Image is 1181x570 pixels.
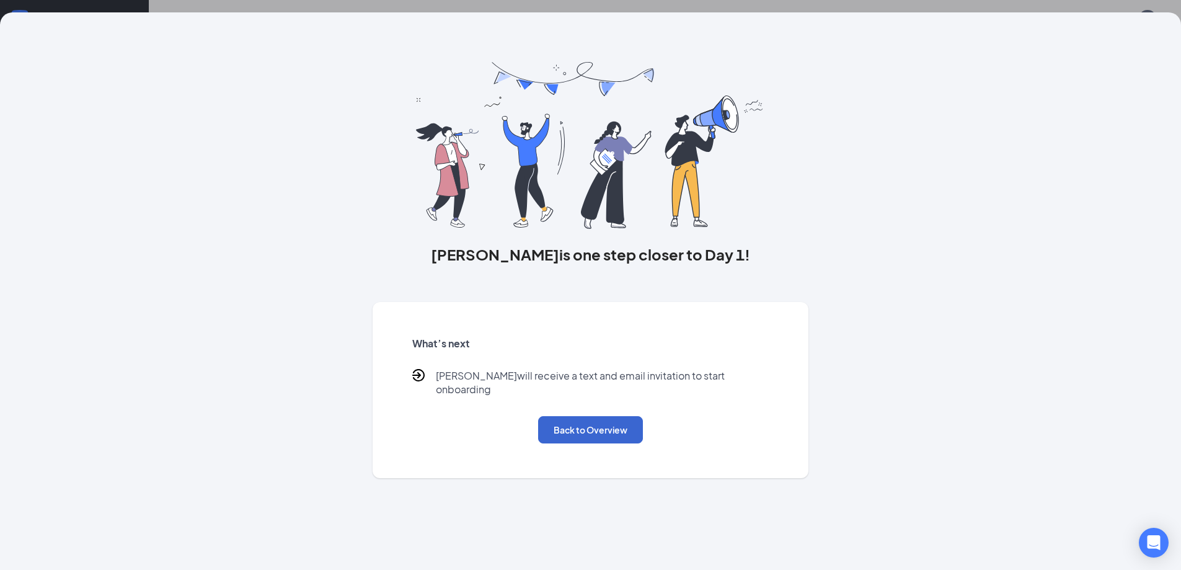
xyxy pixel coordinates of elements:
[538,416,643,443] button: Back to Overview
[1139,528,1169,558] div: Open Intercom Messenger
[412,337,769,350] h5: What’s next
[416,62,765,229] img: you are all set
[436,369,769,396] p: [PERSON_NAME] will receive a text and email invitation to start onboarding
[373,244,809,265] h3: [PERSON_NAME] is one step closer to Day 1!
